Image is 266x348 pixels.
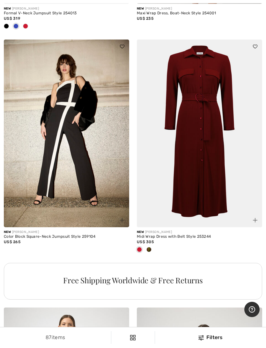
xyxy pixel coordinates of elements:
div: Artichoke [144,245,154,255]
img: Filters [130,335,136,340]
div: Color Block Square-Neck Jumpsuit Style 259104 [4,235,129,239]
div: Filters [159,334,262,341]
img: plus_v2.svg [253,218,257,222]
iframe: Opens a widget where you can find more information [244,302,260,318]
div: Midi Wrap Dress with Belt Style 253244 [137,235,262,239]
span: US$ 319 [4,16,20,21]
div: Merlot [135,245,144,255]
span: US$ 235 [137,16,153,21]
div: Free Shipping Worldwide & Free Returns [30,276,236,284]
div: Merlot [21,21,30,32]
span: New [137,230,144,234]
div: [PERSON_NAME] [4,6,129,11]
img: Filters [198,335,204,340]
div: Formal V-Neck Jumpsuit Style 254013 [4,11,129,16]
img: plus_v2.svg [120,218,124,222]
span: US$ 265 [4,240,20,244]
span: 87 [46,334,52,340]
img: Midi Wrap Dress with Belt Style 253244. Merlot [137,40,262,228]
div: [PERSON_NAME] [4,230,129,235]
span: New [4,7,11,11]
img: heart_black_full.svg [253,45,257,48]
img: Color Block Square-Neck Jumpsuit Style 259104. Black/Off White [4,40,129,228]
div: Black [2,21,11,32]
div: [PERSON_NAME] [137,230,262,235]
img: heart_black_full.svg [120,45,124,48]
span: New [4,230,11,234]
div: Royal Sapphire 163 [11,21,21,32]
span: New [137,7,144,11]
div: Maxi Wrap Dress, Boat-Neck Style 254001 [137,11,262,16]
div: [PERSON_NAME] [137,6,262,11]
span: US$ 305 [137,240,154,244]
